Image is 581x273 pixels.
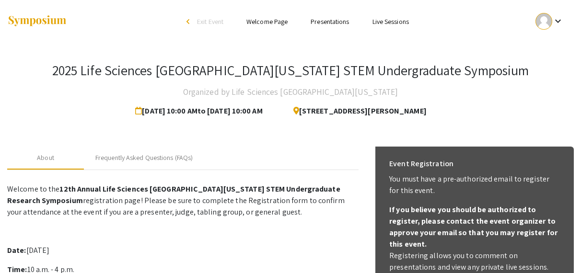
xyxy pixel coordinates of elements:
span: Exit Event [197,17,223,26]
div: About [37,153,54,163]
span: [DATE] 10:00 AM to [DATE] 10:00 AM [135,102,266,121]
p: [DATE] [7,245,359,256]
span: [STREET_ADDRESS][PERSON_NAME] [286,102,427,121]
p: Welcome to the registration page! Please be sure to complete the Registration form to confirm you... [7,183,359,218]
button: Expand account dropdown [525,11,574,32]
img: Symposium by ForagerOne [7,15,67,28]
a: Presentations [311,17,349,26]
h3: 2025 Life Sciences [GEOGRAPHIC_DATA][US_STATE] STEM Undergraduate Symposium [52,62,529,79]
h4: Organized by Life Sciences [GEOGRAPHIC_DATA][US_STATE] [183,82,398,102]
div: arrow_back_ios [186,19,192,24]
a: Live Sessions [372,17,409,26]
strong: Date: [7,245,26,255]
b: If you believe you should be authorized to register, please contact the event organizer to approv... [389,205,558,249]
strong: 12th Annual Life Sciences [GEOGRAPHIC_DATA][US_STATE] STEM Undergraduate Research Symposium [7,184,340,205]
div: Frequently Asked Questions (FAQs) [95,153,193,163]
h6: Event Registration [389,154,453,173]
p: You must have a pre-authorized email to register for this event. [389,173,560,196]
mat-icon: Expand account dropdown [552,15,564,27]
a: Welcome Page [246,17,288,26]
